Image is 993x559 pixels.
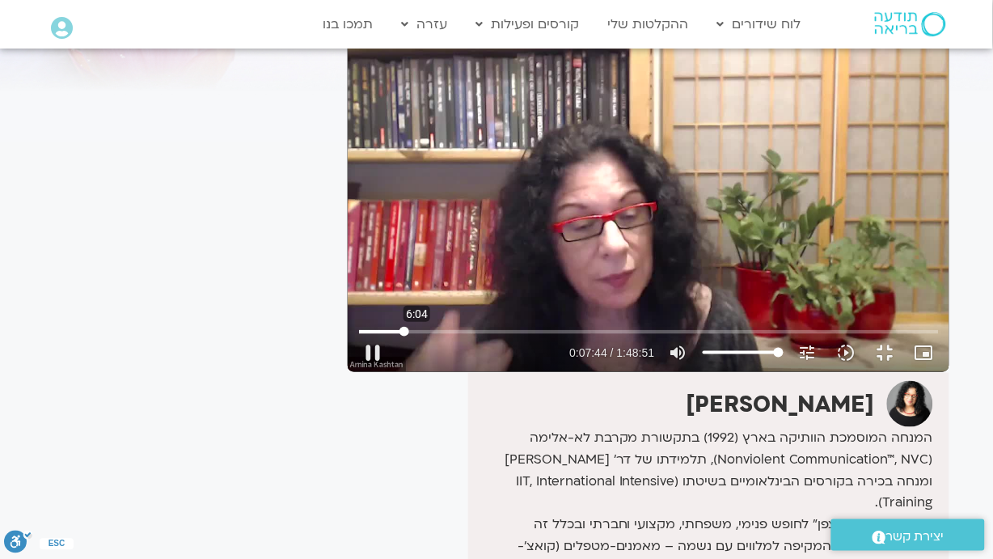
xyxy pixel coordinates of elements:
a: ההקלטות שלי [600,9,697,40]
a: יצירת קשר [831,519,985,551]
a: קורסים ופעילות [468,9,588,40]
a: עזרה [394,9,456,40]
span: יצירת קשר [886,526,944,548]
img: ארנינה קשתן [887,381,933,427]
a: תמכו בנו [315,9,382,40]
img: תודעה בריאה [875,12,946,36]
p: המנחה המוסמכת הוותיקה בארץ (1992) בתקשורת מקרבת לא-אלימה (Nonviolent Communication™, NVC), תלמידת... [472,427,933,515]
a: לוח שידורים [709,9,809,40]
strong: [PERSON_NAME] [687,389,875,420]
